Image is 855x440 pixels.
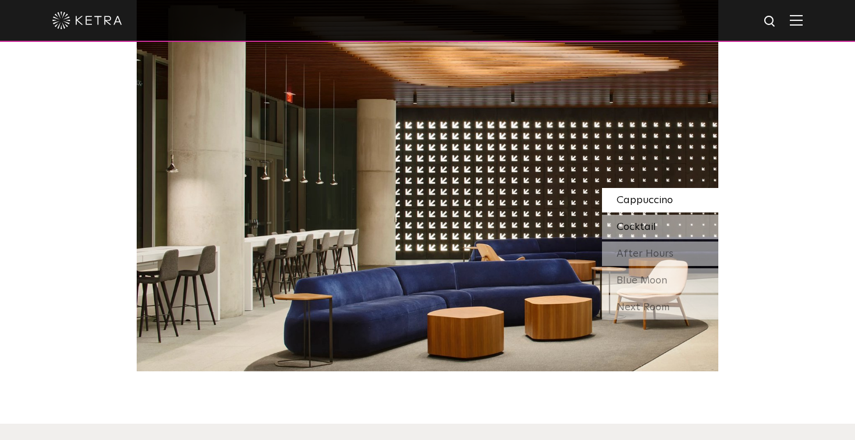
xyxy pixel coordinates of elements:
[617,249,674,259] span: After Hours
[617,195,673,205] span: Cappuccino
[617,222,656,232] span: Cocktail
[617,275,667,286] span: Blue Moon
[790,15,803,26] img: Hamburger%20Nav.svg
[52,12,122,29] img: ketra-logo-2019-white
[602,295,718,320] div: Next Room
[763,15,778,29] img: search icon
